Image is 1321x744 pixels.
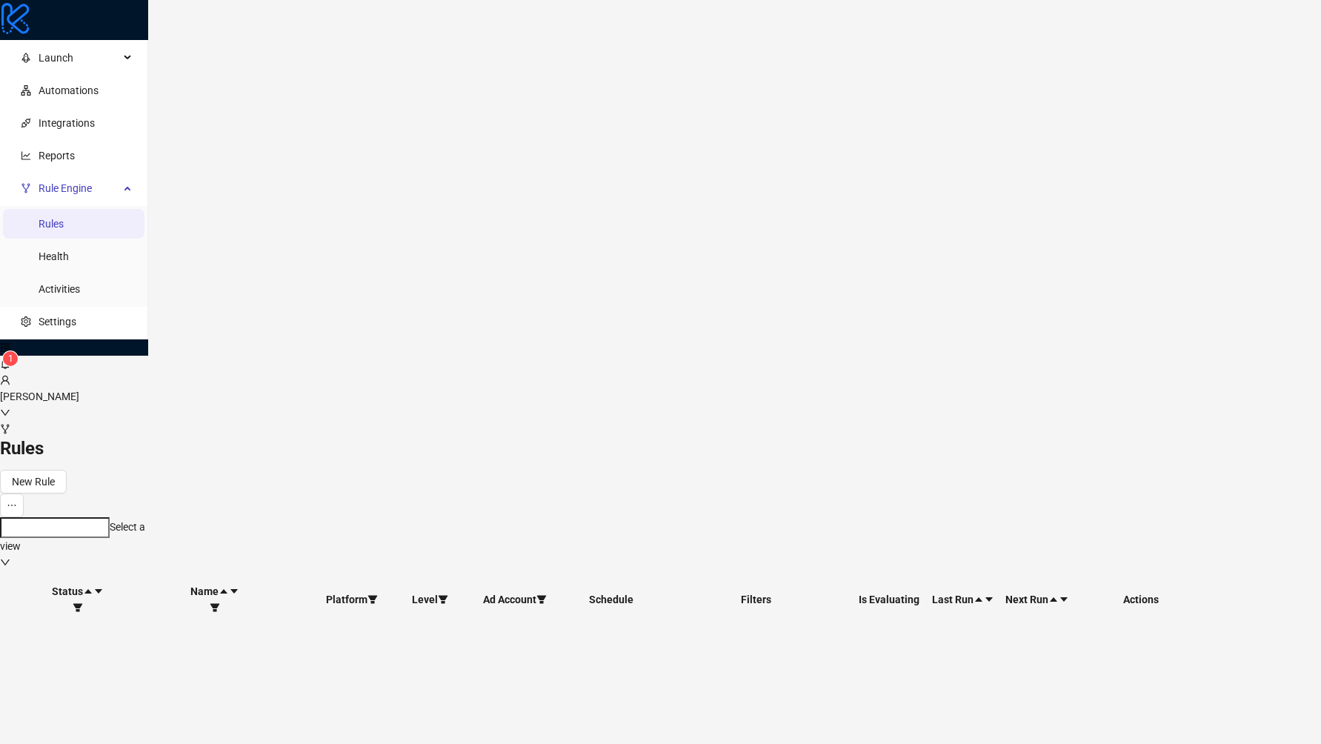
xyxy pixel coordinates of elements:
span: filter [536,594,547,605]
span: Next Run [1005,594,1048,605]
th: Next Run [1000,582,1074,617]
span: caret-down [1059,594,1069,605]
span: filter [536,594,547,605]
span: New Rule [12,474,55,490]
span: fork [21,183,31,193]
span: filter [367,594,378,605]
span: caret-up [974,594,984,605]
span: caret-down [93,586,104,597]
sup: 1 [3,351,18,366]
a: Health [39,250,69,262]
th: Status [37,582,119,617]
span: filter [73,602,83,613]
span: Last Run [932,594,974,605]
span: caret-up [219,586,229,597]
span: filter [438,594,448,605]
span: 1 [8,353,13,364]
th: Is Evaluating [852,582,926,617]
th: Schedule [563,582,659,617]
span: Status [52,585,83,597]
span: Rule Engine [39,173,119,203]
span: caret-up [1048,594,1059,605]
span: filter [210,602,220,613]
a: Rules [39,218,64,230]
span: Launch [39,43,119,73]
a: Automations [39,84,99,96]
span: caret-up [83,586,93,597]
a: Integrations [39,117,95,129]
a: Activities [39,283,80,295]
th: Last Run [926,582,1000,617]
span: filter [438,594,448,605]
span: Platform [326,594,367,605]
a: Reports [39,150,75,162]
span: Ad Account [483,594,536,605]
span: Level [412,594,438,605]
span: rocket [21,53,31,63]
span: filter [367,594,378,605]
span: caret-down [984,594,994,605]
span: Name [190,585,219,597]
th: Filters [659,582,852,617]
th: Actions [1074,582,1208,617]
span: ellipsis [7,500,17,511]
span: caret-down [229,586,239,597]
th: Name [119,582,311,617]
a: Settings [39,316,76,328]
